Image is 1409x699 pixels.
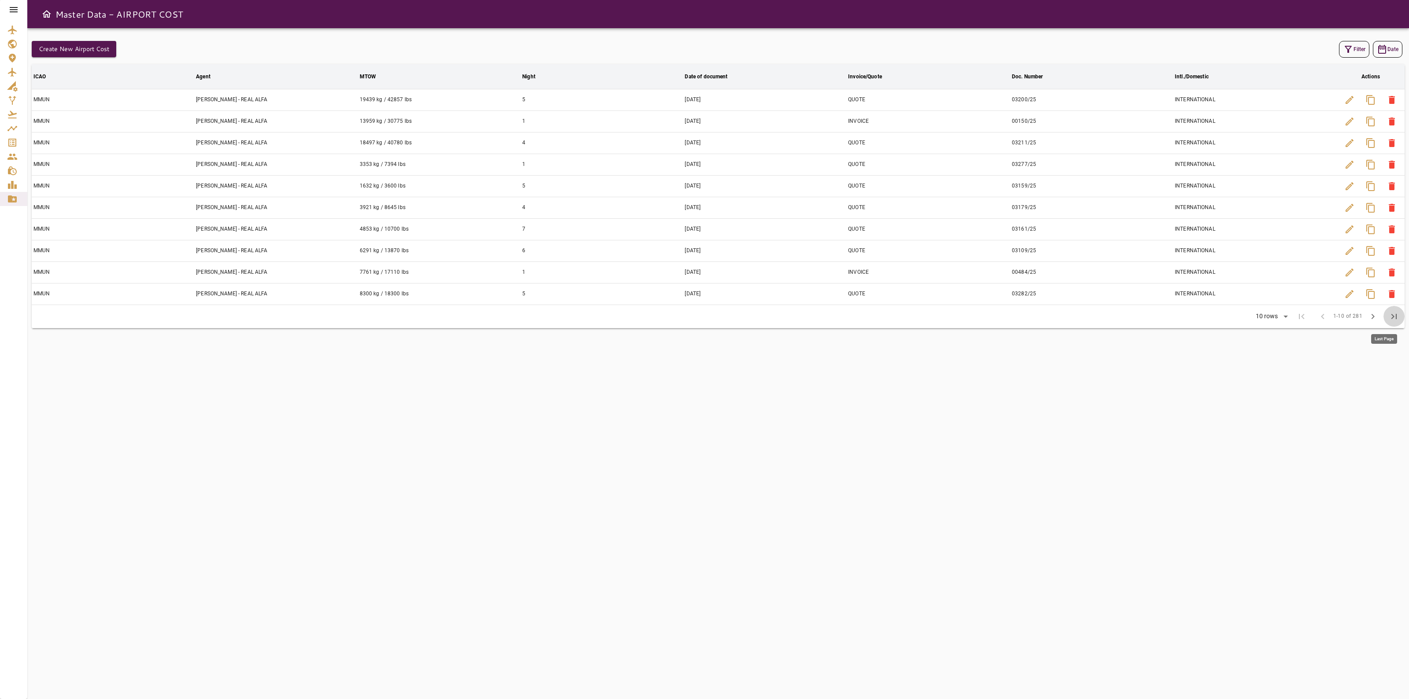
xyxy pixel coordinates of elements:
td: QUOTE [846,175,1010,197]
span: chevron_right [1368,311,1378,322]
td: INTERNATIONAL [1173,89,1337,110]
td: QUOTE [846,154,1010,175]
span: delete [1387,202,1397,213]
td: 7 [520,218,683,240]
td: 5 [520,283,683,305]
td: MMUN [32,132,194,154]
td: QUOTE [846,132,1010,154]
td: MMUN [32,89,194,110]
td: 1 [520,154,683,175]
td: 03282/25 [1010,283,1173,305]
td: [PERSON_NAME] - REAL ALFA [194,283,358,305]
td: INTERNATIONAL [1173,261,1337,283]
button: Copy [1360,262,1381,283]
td: MMUN [32,154,194,175]
span: 1-10 of 281 [1333,312,1362,321]
span: delete [1387,246,1397,256]
td: [DATE] [683,89,846,110]
span: delete [1387,267,1397,278]
span: ICAO [33,71,58,82]
td: QUOTE [846,240,1010,261]
button: Copy [1360,132,1381,154]
td: 03200/25 [1010,89,1173,110]
div: MTOW [360,71,376,82]
span: delete [1387,181,1397,191]
td: [DATE] [683,175,846,197]
td: 3921 kg / 8645 lbs [358,197,521,218]
button: Delete [1381,132,1402,154]
td: 03109/25 [1010,240,1173,261]
td: MMUN [32,240,194,261]
td: 03179/25 [1010,197,1173,218]
td: [PERSON_NAME] - REAL ALFA [194,240,358,261]
td: [PERSON_NAME] - REAL ALFA [194,261,358,283]
div: ICAO [33,71,46,82]
button: Edit [1339,111,1360,132]
button: Copy [1360,111,1381,132]
button: Copy [1360,240,1381,261]
button: Edit [1339,89,1360,110]
td: [PERSON_NAME] - REAL ALFA [194,89,358,110]
td: INTERNATIONAL [1173,175,1337,197]
td: 03159/25 [1010,175,1173,197]
td: [DATE] [683,240,846,261]
button: Copy [1360,89,1381,110]
button: Copy [1360,154,1381,175]
td: [DATE] [683,132,846,154]
button: Delete [1381,89,1402,110]
td: [DATE] [683,154,846,175]
td: [DATE] [683,283,846,305]
td: INTERNATIONAL [1173,197,1337,218]
button: Delete [1381,111,1402,132]
button: Date [1373,41,1402,58]
span: MTOW [360,71,388,82]
span: delete [1387,289,1397,299]
div: 10 rows [1250,310,1291,323]
span: last_page [1389,311,1399,322]
button: Open drawer [38,5,55,23]
td: QUOTE [846,197,1010,218]
div: Night [522,71,535,82]
td: INTERNATIONAL [1173,218,1337,240]
td: [PERSON_NAME] - REAL ALFA [194,110,358,132]
td: 6 [520,240,683,261]
td: [PERSON_NAME] - REAL ALFA [194,154,358,175]
span: delete [1387,138,1397,148]
td: 1632 kg / 3600 lbs [358,175,521,197]
span: Agent [196,71,222,82]
td: INVOICE [846,261,1010,283]
td: INTERNATIONAL [1173,283,1337,305]
td: 4 [520,197,683,218]
td: INVOICE [846,110,1010,132]
button: Copy [1360,283,1381,305]
td: 00484/25 [1010,261,1173,283]
td: MMUN [32,175,194,197]
td: QUOTE [846,218,1010,240]
span: Night [522,71,547,82]
td: 03161/25 [1010,218,1173,240]
button: Edit [1339,132,1360,154]
span: delete [1387,95,1397,105]
div: Date of document [685,71,727,82]
td: 13959 kg / 30775 lbs [358,110,521,132]
td: QUOTE [846,283,1010,305]
td: [PERSON_NAME] - REAL ALFA [194,132,358,154]
div: Intl./Domestic [1175,71,1209,82]
div: Invoice/Quote [848,71,882,82]
td: [DATE] [683,197,846,218]
td: 03277/25 [1010,154,1173,175]
td: 7761 kg / 17110 lbs [358,261,521,283]
div: Agent [196,71,210,82]
td: MMUN [32,261,194,283]
td: INTERNATIONAL [1173,240,1337,261]
button: Delete [1381,154,1402,175]
td: 8300 kg / 18300 lbs [358,283,521,305]
button: Delete [1381,197,1402,218]
td: [PERSON_NAME] - REAL ALFA [194,197,358,218]
td: 19439 kg / 42857 lbs [358,89,521,110]
td: MMUN [32,110,194,132]
h6: Master Data - AIRPORT COST [55,7,183,21]
td: QUOTE [846,89,1010,110]
span: Next Page [1362,306,1383,327]
td: INTERNATIONAL [1173,132,1337,154]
